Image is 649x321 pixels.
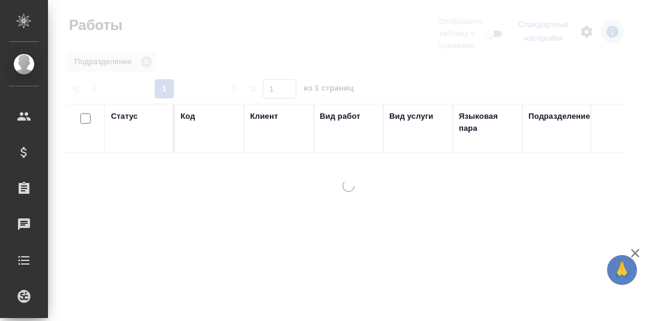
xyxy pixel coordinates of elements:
[607,255,637,285] button: 🙏
[459,110,516,134] div: Языковая пара
[528,110,590,122] div: Подразделение
[181,110,195,122] div: Код
[389,110,434,122] div: Вид услуги
[250,110,278,122] div: Клиент
[320,110,360,122] div: Вид работ
[612,257,632,283] span: 🙏
[111,110,138,122] div: Статус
